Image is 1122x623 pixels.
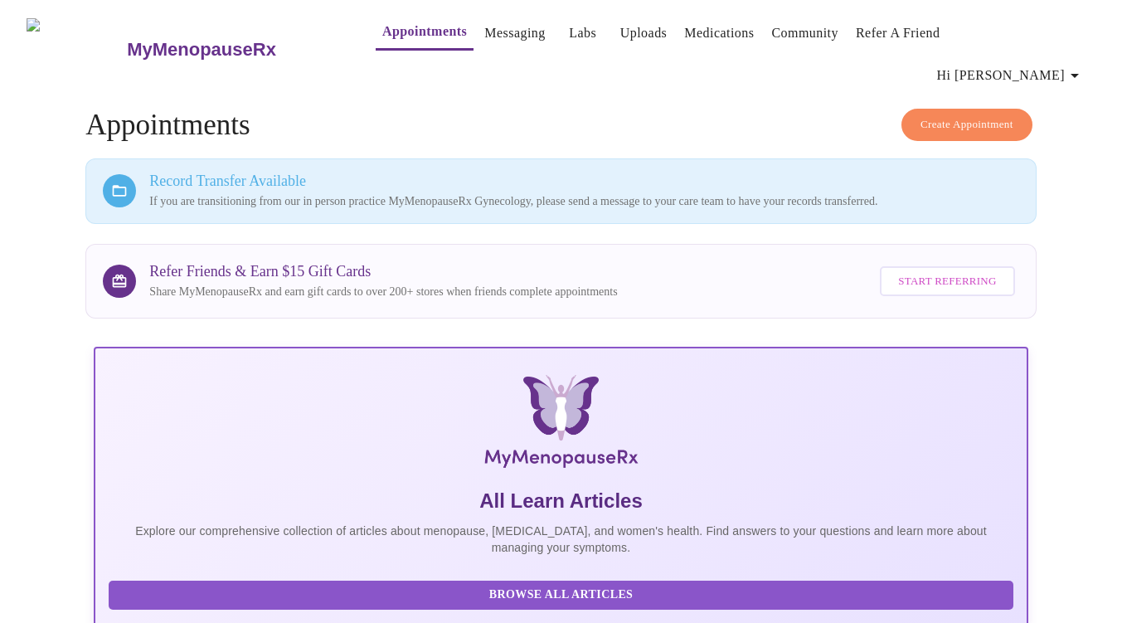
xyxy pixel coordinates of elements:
[125,21,342,79] a: MyMenopauseRx
[614,17,674,50] button: Uploads
[109,488,1013,514] h5: All Learn Articles
[109,586,1017,601] a: Browse All Articles
[620,22,668,45] a: Uploads
[556,17,610,50] button: Labs
[376,15,474,51] button: Appointments
[149,284,617,300] p: Share MyMenopauseRx and earn gift cards to over 200+ stores when friends complete appointments
[937,64,1085,87] span: Hi [PERSON_NAME]
[85,109,1036,142] h4: Appointments
[109,523,1013,556] p: Explore our comprehensive collection of articles about menopause, [MEDICAL_DATA], and women's hea...
[249,375,872,475] img: MyMenopauseRx Logo
[856,22,940,45] a: Refer a Friend
[125,585,996,606] span: Browse All Articles
[149,173,1018,190] h3: Record Transfer Available
[149,263,617,280] h3: Refer Friends & Earn $15 Gift Cards
[478,17,551,50] button: Messaging
[930,59,1091,92] button: Hi [PERSON_NAME]
[484,22,545,45] a: Messaging
[149,193,1018,210] p: If you are transitioning from our in person practice MyMenopauseRx Gynecology, please send a mess...
[684,22,754,45] a: Medications
[880,266,1014,297] button: Start Referring
[127,39,276,61] h3: MyMenopauseRx
[901,109,1032,141] button: Create Appointment
[27,18,125,80] img: MyMenopauseRx Logo
[876,258,1018,305] a: Start Referring
[109,581,1013,610] button: Browse All Articles
[765,17,845,50] button: Community
[920,115,1013,134] span: Create Appointment
[569,22,596,45] a: Labs
[771,22,838,45] a: Community
[678,17,760,50] button: Medications
[849,17,947,50] button: Refer a Friend
[382,20,467,43] a: Appointments
[898,272,996,291] span: Start Referring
